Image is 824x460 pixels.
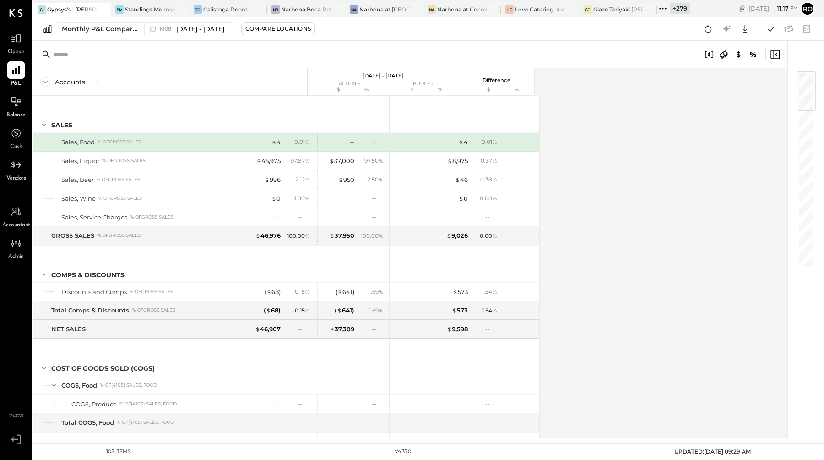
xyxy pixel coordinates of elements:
span: % [305,175,310,183]
div: 97.50 [364,157,384,165]
a: Cash [0,125,32,151]
div: GT [584,5,592,14]
span: Queue [8,48,25,56]
div: 0 [459,194,468,203]
div: 1,668 [261,438,281,446]
div: Standings Melrose [125,5,175,13]
div: Sales, Wine [61,194,96,203]
div: Glaze Teriyaki [PERSON_NAME] Street - [PERSON_NAME] River [PERSON_NAME] LLC [593,5,643,13]
span: UPDATED: [DATE] 09:29 AM [674,448,751,455]
div: % [352,86,381,93]
span: % [492,232,497,239]
div: % of GROSS SALES [97,232,141,239]
div: budget [382,82,450,86]
div: COST OF GOODS SOLD (COGS) [51,364,155,373]
div: % of GROSS SALES [102,158,146,164]
span: $ [266,307,271,314]
div: 996 [265,175,281,184]
div: actuals [308,82,377,86]
div: - 0.15 [293,288,310,296]
span: $ [446,232,451,239]
div: 9,026 [446,231,468,240]
div: Gypsys's : [PERSON_NAME] on the levee [47,5,97,13]
div: -- [372,400,384,408]
span: % [492,175,497,183]
span: Cash [10,143,22,151]
div: Na [350,5,358,14]
div: % of (4105) Sales, Food [117,419,174,426]
span: % [492,138,497,145]
div: 573 [453,288,468,296]
div: 573 [452,306,468,315]
div: % of GROSS SALES [98,139,141,145]
div: -- [485,400,497,408]
div: 46,907 [255,325,281,334]
div: COGS, Food [61,381,97,390]
span: $ [271,195,276,202]
div: -- [350,213,354,222]
div: 0.01 [294,138,310,146]
div: SM [115,5,124,14]
div: -- [350,194,354,203]
div: - 1.69 [367,288,384,296]
div: -- [485,325,497,333]
div: 2.50 [367,175,384,184]
div: Narbona at Cocowalk LLC [437,5,487,13]
span: $ [337,307,342,314]
div: Love Catering, Inc. [515,5,565,13]
div: -- [350,138,354,147]
span: $ [266,288,271,296]
span: M08 [160,27,174,32]
div: - 0.15 [293,307,310,315]
button: Compare Locations [241,22,315,35]
div: ( 68 ) [264,306,281,315]
div: 37,000 [329,157,354,165]
div: % of GROSS SALES [130,289,173,295]
div: G: [38,5,46,14]
span: % [305,307,310,314]
div: Discounts and Comps [61,288,127,296]
div: 45,975 [256,157,281,165]
div: 1,868 [448,438,468,446]
div: $ [386,86,423,93]
span: $ [455,176,460,183]
div: NET SALES [51,325,86,334]
div: -- [372,213,384,221]
div: Calistoga Depot [203,5,248,13]
span: $ [452,307,457,314]
div: + 279 [670,3,690,14]
div: 9,598 [447,325,468,334]
div: LC [505,5,514,14]
div: Monthly P&L Comparison [62,24,139,33]
span: [DATE] - [DATE] [176,25,224,33]
div: $ [463,86,499,93]
div: % of (4105) Sales, Food [119,401,177,407]
div: CD [194,5,202,14]
div: Na [428,5,436,14]
a: Vendors [0,156,32,183]
div: [DATE] [749,4,798,13]
span: $ [459,195,464,202]
span: Vendors [6,175,26,183]
span: $ [255,232,260,239]
div: 0.00 [480,232,497,240]
span: % [379,307,384,314]
a: Admin [0,235,32,261]
button: Monthly P&L Comparison M08[DATE] - [DATE] [57,22,233,35]
div: 46 [455,175,468,184]
div: 4 [271,138,281,147]
div: % of GROSS SALES [130,214,173,220]
span: % [492,288,497,295]
div: ( 200 ) [334,438,354,446]
div: v 4.37.0 [395,448,411,455]
div: -- [276,213,281,222]
div: Sales, Beer [61,175,94,184]
span: $ [447,325,452,333]
div: 2.12 [295,175,310,184]
span: $ [453,288,458,296]
span: Admin [8,253,24,261]
div: % [502,86,531,93]
span: % [379,157,384,164]
div: 0.37 [481,157,497,165]
div: -- [372,194,384,202]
